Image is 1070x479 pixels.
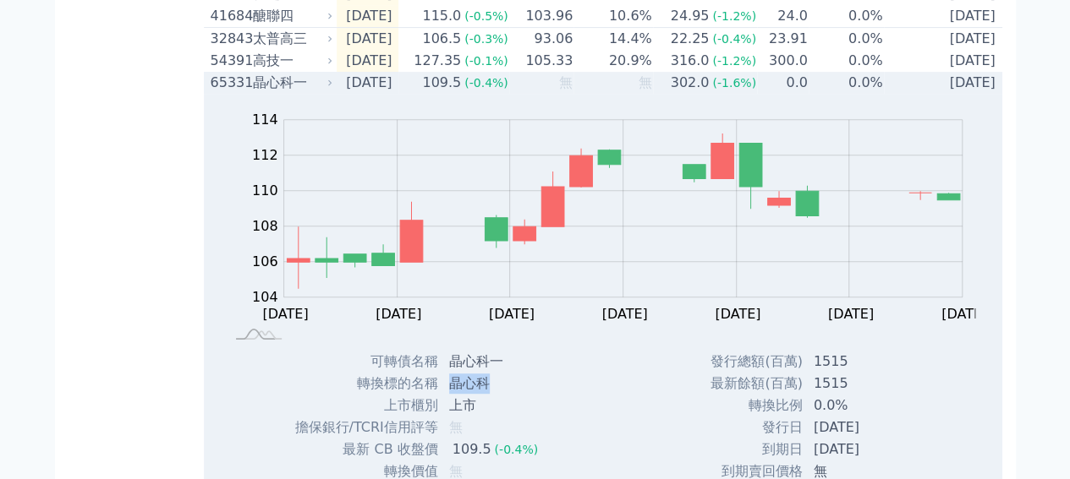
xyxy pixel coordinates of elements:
[253,29,330,49] div: 太普高三
[211,73,249,93] div: 65331
[667,29,713,49] div: 22.25
[274,438,438,460] td: 最新 CB 收盤價
[439,373,551,395] td: 晶心科
[667,73,713,93] div: 302.0
[639,74,652,90] span: 無
[712,76,756,90] span: (-1.6%)
[419,73,464,93] div: 109.5
[252,289,278,305] tspan: 104
[464,9,508,23] span: (-0.5%)
[667,51,713,71] div: 316.0
[694,373,804,395] td: 最新餘額(百萬)
[337,5,399,28] td: [DATE]
[757,28,809,51] td: 23.91
[509,5,574,28] td: 103.96
[712,54,756,68] span: (-1.2%)
[489,306,535,322] tspan: [DATE]
[809,50,884,72] td: 0.0%
[712,32,756,46] span: (-0.4%)
[804,373,931,395] td: 1515
[494,443,538,456] span: (-0.4%)
[252,182,278,199] tspan: 110
[573,5,652,28] td: 10.6%
[211,6,249,26] div: 41684
[757,5,809,28] td: 24.0
[274,416,438,438] td: 擔保銀行/TCRI信用評等
[884,28,1002,51] td: [DATE]
[694,351,804,373] td: 發行總額(百萬)
[694,438,804,460] td: 到期日
[410,51,464,71] div: 127.35
[337,72,399,94] td: [DATE]
[449,463,463,479] span: 無
[804,438,931,460] td: [DATE]
[252,112,278,128] tspan: 114
[439,395,551,416] td: 上市
[253,6,330,26] div: 醣聯四
[694,416,804,438] td: 發行日
[211,29,249,49] div: 32843
[376,306,421,322] tspan: [DATE]
[337,50,399,72] td: [DATE]
[449,439,495,460] div: 109.5
[253,51,330,71] div: 高技一
[884,72,1002,94] td: [DATE]
[274,351,438,373] td: 可轉債名稱
[573,28,652,51] td: 14.4%
[694,395,804,416] td: 轉換比例
[601,306,647,322] tspan: [DATE]
[712,9,756,23] span: (-1.2%)
[804,416,931,438] td: [DATE]
[464,54,508,68] span: (-0.1%)
[941,306,987,322] tspan: [DATE]
[809,72,884,94] td: 0.0%
[559,74,573,90] span: 無
[828,306,874,322] tspan: [DATE]
[804,395,931,416] td: 0.0%
[274,373,438,395] td: 轉換標的名稱
[419,29,464,49] div: 106.5
[809,5,884,28] td: 0.0%
[757,50,809,72] td: 300.0
[715,306,760,322] tspan: [DATE]
[252,253,278,269] tspan: 106
[464,76,508,90] span: (-0.4%)
[274,395,438,416] td: 上市櫃別
[884,50,1002,72] td: [DATE]
[253,73,330,93] div: 晶心科一
[509,28,574,51] td: 93.06
[804,351,931,373] td: 1515
[449,419,463,435] span: 無
[757,72,809,94] td: 0.0
[337,28,399,51] td: [DATE]
[252,147,278,163] tspan: 112
[464,32,508,46] span: (-0.3%)
[262,306,308,322] tspan: [DATE]
[419,6,464,26] div: 115.0
[573,50,652,72] td: 20.9%
[509,50,574,72] td: 105.33
[809,28,884,51] td: 0.0%
[884,5,1002,28] td: [DATE]
[252,218,278,234] tspan: 108
[243,112,987,322] g: Chart
[667,6,713,26] div: 24.95
[439,351,551,373] td: 晶心科一
[211,51,249,71] div: 54391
